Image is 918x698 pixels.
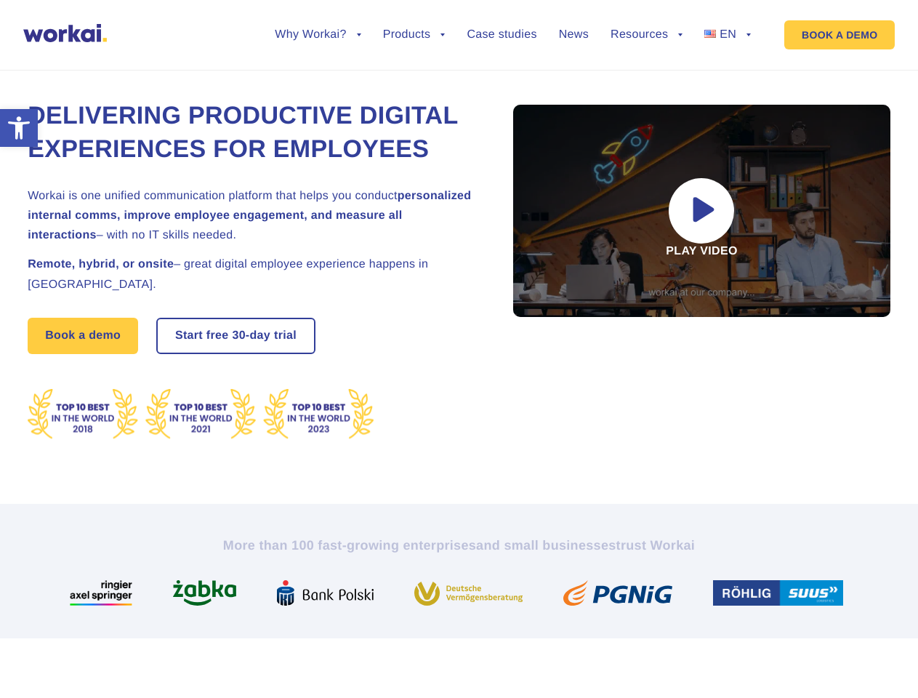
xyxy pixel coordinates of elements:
[28,318,138,354] a: Book a demo
[476,538,616,553] i: and small businesses
[467,29,536,41] a: Case studies
[28,186,478,246] h2: Workai is one unified communication platform that helps you conduct – with no IT skills needed.
[56,537,863,554] h2: More than 100 fast-growing enterprises trust Workai
[28,254,478,294] h2: – great digital employee experience happens in [GEOGRAPHIC_DATA].
[559,29,589,41] a: News
[158,319,314,353] a: Start free30-daytrial
[28,258,174,270] strong: Remote, hybrid, or onsite
[513,105,890,317] div: Play video
[383,29,446,41] a: Products
[28,190,471,241] strong: personalized internal comms, improve employee engagement, and measure all interactions
[275,29,361,41] a: Why Workai?
[784,20,895,49] a: BOOK A DEMO
[28,100,478,167] h1: Delivering Productive Digital Experiences for Employees
[232,330,270,342] i: 30-day
[720,28,736,41] span: EN
[611,29,683,41] a: Resources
